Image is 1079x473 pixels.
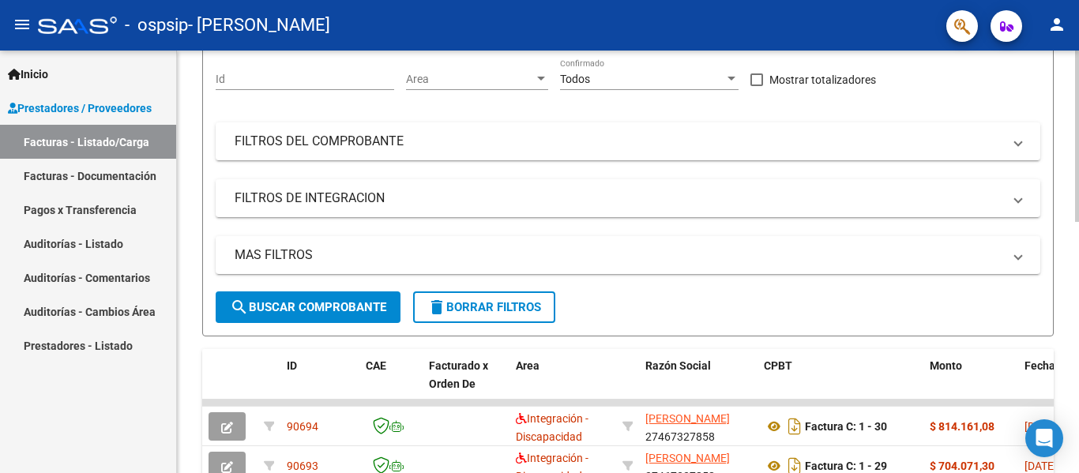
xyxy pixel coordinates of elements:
[930,359,962,372] span: Monto
[1025,419,1063,457] div: Open Intercom Messenger
[764,359,792,372] span: CPBT
[359,349,423,419] datatable-header-cell: CAE
[758,349,923,419] datatable-header-cell: CPBT
[216,179,1040,217] mat-expansion-panel-header: FILTROS DE INTEGRACION
[406,73,534,86] span: Area
[805,420,887,433] strong: Factura C: 1 - 30
[423,349,509,419] datatable-header-cell: Facturado x Orden De
[560,73,590,85] span: Todos
[516,412,588,443] span: Integración - Discapacidad
[287,420,318,433] span: 90694
[287,460,318,472] span: 90693
[509,349,616,419] datatable-header-cell: Area
[280,349,359,419] datatable-header-cell: ID
[427,298,446,317] mat-icon: delete
[13,15,32,34] mat-icon: menu
[923,349,1018,419] datatable-header-cell: Monto
[8,66,48,83] span: Inicio
[639,349,758,419] datatable-header-cell: Razón Social
[427,300,541,314] span: Borrar Filtros
[8,99,152,117] span: Prestadores / Proveedores
[366,359,386,372] span: CAE
[287,359,297,372] span: ID
[930,420,994,433] strong: $ 814.161,08
[413,291,555,323] button: Borrar Filtros
[784,414,805,439] i: Descargar documento
[230,300,386,314] span: Buscar Comprobante
[1024,460,1057,472] span: [DATE]
[188,8,330,43] span: - [PERSON_NAME]
[769,70,876,89] span: Mostrar totalizadores
[429,359,488,390] span: Facturado x Orden De
[216,236,1040,274] mat-expansion-panel-header: MAS FILTROS
[805,460,887,472] strong: Factura C: 1 - 29
[235,133,1002,150] mat-panel-title: FILTROS DEL COMPROBANTE
[230,298,249,317] mat-icon: search
[1047,15,1066,34] mat-icon: person
[930,460,994,472] strong: $ 704.071,30
[216,291,400,323] button: Buscar Comprobante
[235,190,1002,207] mat-panel-title: FILTROS DE INTEGRACION
[235,246,1002,264] mat-panel-title: MAS FILTROS
[216,122,1040,160] mat-expansion-panel-header: FILTROS DEL COMPROBANTE
[645,452,730,464] span: [PERSON_NAME]
[1024,420,1057,433] span: [DATE]
[645,359,711,372] span: Razón Social
[125,8,188,43] span: - ospsip
[645,410,751,443] div: 27467327858
[645,412,730,425] span: [PERSON_NAME]
[516,359,539,372] span: Area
